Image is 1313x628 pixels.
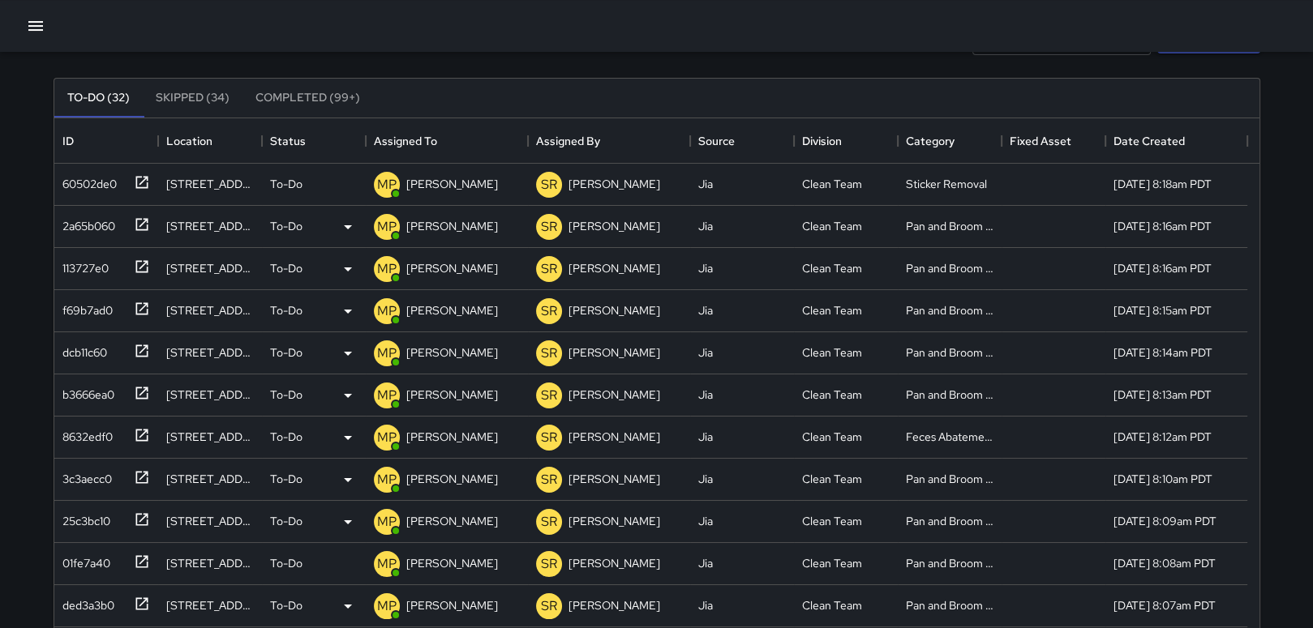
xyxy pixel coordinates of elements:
div: Clean Team [802,387,862,403]
p: SR [541,175,557,194]
div: 500 Pacific Avenue [166,176,254,192]
p: MP [377,470,397,489]
div: Date Created [1105,118,1247,164]
p: [PERSON_NAME] [569,513,660,529]
div: Pan and Broom Block Faces [906,513,993,529]
div: 9/4/2025, 8:13am PDT [1113,387,1212,403]
p: SR [541,554,557,574]
div: Clean Team [802,555,862,571]
div: Pan and Broom Block Faces [906,260,993,276]
p: SR [541,259,557,279]
div: Jia [698,302,713,318]
div: Clean Team [802,513,862,529]
div: ID [54,118,158,164]
p: [PERSON_NAME] [406,471,498,487]
p: MP [377,596,397,616]
div: 60502de0 [56,169,117,192]
div: Location [158,118,262,164]
div: Pan and Broom Block Faces [906,597,993,613]
p: SR [541,344,557,363]
p: [PERSON_NAME] [406,176,498,192]
div: Division [794,118,898,164]
div: Location [166,118,212,164]
div: 630 Sansome Street [166,218,254,234]
p: MP [377,512,397,532]
p: [PERSON_NAME] [406,344,498,361]
div: 9/4/2025, 8:16am PDT [1113,218,1212,234]
div: 1 Balance Street [166,429,254,445]
div: Assigned To [366,118,528,164]
p: SR [541,512,557,532]
div: 9/4/2025, 8:16am PDT [1113,260,1212,276]
p: To-Do [270,176,303,192]
div: 590 Washington Street [166,302,254,318]
div: Jia [698,471,713,487]
div: 498 Jackson Street [166,387,254,403]
div: 9/4/2025, 8:09am PDT [1113,513,1216,529]
div: 9/4/2025, 8:10am PDT [1113,471,1212,487]
div: Fixed Asset [1010,118,1071,164]
div: Pan and Broom Block Faces [906,218,993,234]
p: [PERSON_NAME] [569,218,660,234]
div: b3666ea0 [56,380,114,403]
p: [PERSON_NAME] [406,429,498,445]
div: Clean Team [802,302,862,318]
div: 2a65b060 [56,211,115,234]
div: 3c3aecc0 [56,464,112,487]
div: 113727e0 [56,254,109,276]
p: To-Do [270,260,303,276]
p: To-Do [270,387,303,403]
div: Jia [698,176,713,192]
div: 410 Pacific Avenue [166,513,254,529]
p: [PERSON_NAME] [406,302,498,318]
div: Sticker Removal [906,176,987,192]
p: To-Do [270,429,303,445]
p: [PERSON_NAME] [569,260,660,276]
div: 710 Montgomery Street [166,344,254,361]
div: 400 Pacific Avenue [166,471,254,487]
p: [PERSON_NAME] [406,597,498,613]
div: Category [906,118,955,164]
div: Feces Abatement [906,429,993,445]
div: Jia [698,387,713,403]
p: To-Do [270,302,303,318]
div: Clean Team [802,218,862,234]
div: Clean Team [802,176,862,192]
div: Jia [698,513,713,529]
div: Source [690,118,794,164]
p: [PERSON_NAME] [406,387,498,403]
p: MP [377,386,397,405]
div: Clean Team [802,344,862,361]
p: MP [377,217,397,237]
p: MP [377,259,397,279]
div: Assigned By [528,118,690,164]
p: [PERSON_NAME] [406,260,498,276]
div: 9/4/2025, 8:08am PDT [1113,555,1216,571]
div: Pan and Broom Block Faces [906,387,993,403]
p: [PERSON_NAME] [569,302,660,318]
button: To-Do (32) [54,79,143,117]
div: 8632edf0 [56,422,113,445]
p: MP [377,344,397,363]
div: 9/4/2025, 8:07am PDT [1113,597,1216,613]
div: Pan and Broom Block Faces [906,555,993,571]
div: ID [62,118,74,164]
div: Pan and Broom Block Faces [906,471,993,487]
div: Pan and Broom Block Faces [906,344,993,361]
div: 25c3bc10 [56,506,110,529]
div: 9/4/2025, 8:14am PDT [1113,344,1212,361]
p: [PERSON_NAME] [569,429,660,445]
div: ded3a3b0 [56,591,114,613]
p: MP [377,175,397,194]
p: SR [541,301,557,321]
div: Clean Team [802,429,862,445]
div: Status [262,118,366,164]
div: 9/4/2025, 8:15am PDT [1113,302,1212,318]
div: Jia [698,429,713,445]
div: Category [898,118,1002,164]
p: To-Do [270,597,303,613]
div: Jia [698,260,713,276]
div: Clean Team [802,597,862,613]
div: Jia [698,218,713,234]
p: [PERSON_NAME] [406,513,498,529]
